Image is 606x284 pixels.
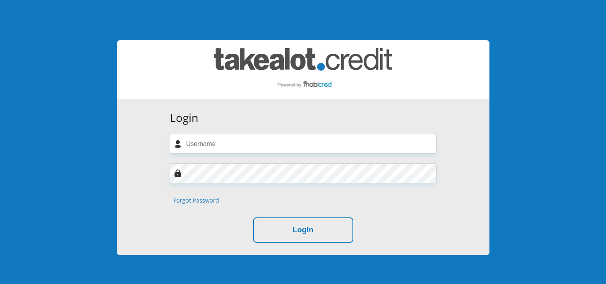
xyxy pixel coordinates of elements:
[173,196,219,205] a: Forgot Password
[170,134,437,154] input: Username
[174,169,182,177] img: Image
[170,111,437,125] h3: Login
[214,48,392,91] img: takealot_credit logo
[174,140,182,148] img: user-icon image
[253,217,353,243] button: Login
